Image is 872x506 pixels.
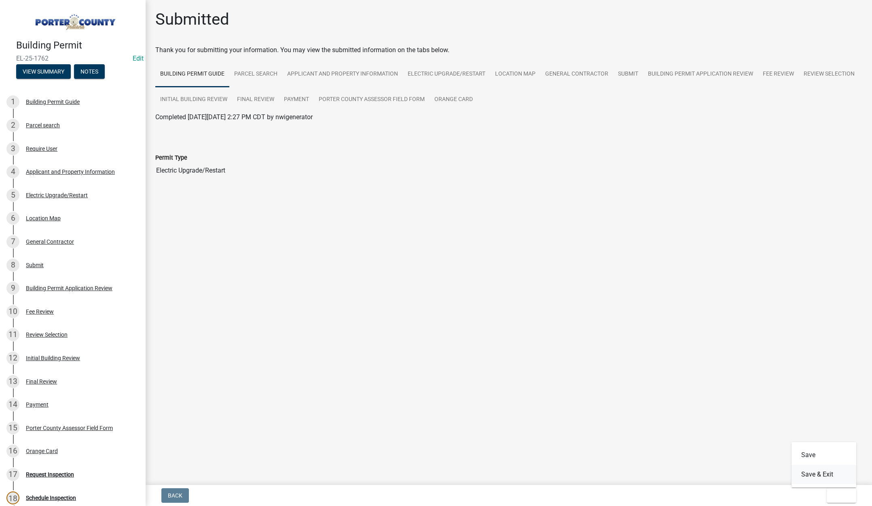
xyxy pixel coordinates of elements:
button: Save [792,445,856,465]
div: Thank you for submitting your information. You may view the submitted information on the tabs below. [155,45,862,55]
a: Payment [279,87,314,113]
a: Location Map [490,61,540,87]
div: Location Map [26,215,61,221]
div: 10 [6,305,19,318]
div: 5 [6,189,19,202]
div: Final Review [26,379,57,384]
div: Orange Card [26,448,58,454]
div: 4 [6,165,19,178]
div: 11 [6,328,19,341]
a: Review Selection [799,61,859,87]
h4: Building Permit [16,40,139,51]
button: Back [161,488,189,503]
a: General Contractor [540,61,613,87]
wm-modal-confirm: Summary [16,69,71,75]
div: 2 [6,119,19,132]
div: Fee Review [26,309,54,314]
img: Porter County, Indiana [16,8,133,31]
div: Applicant and Property Information [26,169,115,175]
span: Completed [DATE][DATE] 2:27 PM CDT by nwigenerator [155,113,313,121]
wm-modal-confirm: Edit Application Number [133,55,144,62]
a: Orange Card [430,87,478,113]
a: Building Permit Application Review [643,61,758,87]
div: 6 [6,212,19,225]
div: Building Permit Application Review [26,285,112,291]
div: Require User [26,146,57,152]
div: 17 [6,468,19,481]
button: Exit [827,488,856,503]
button: Save & Exit [792,465,856,484]
a: Porter County Assessor Field Form [314,87,430,113]
a: Electric Upgrade/Restart [403,61,490,87]
div: Porter County Assessor Field Form [26,425,113,431]
a: Submit [613,61,643,87]
a: Edit [133,55,144,62]
div: Electric Upgrade/Restart [26,192,88,198]
div: Initial Building Review [26,355,80,361]
div: 1 [6,95,19,108]
div: 7 [6,235,19,248]
a: Building Permit Guide [155,61,229,87]
label: Permit Type [155,155,187,161]
div: 3 [6,142,19,155]
button: View Summary [16,64,71,79]
a: Final Review [232,87,279,113]
div: 14 [6,398,19,411]
span: Exit [833,492,845,499]
wm-modal-confirm: Notes [74,69,105,75]
div: 12 [6,352,19,365]
a: Initial Building Review [155,87,232,113]
div: Schedule Inspection [26,495,76,501]
a: Fee Review [758,61,799,87]
div: 8 [6,259,19,272]
span: Back [168,492,182,499]
a: Parcel search [229,61,282,87]
div: Request Inspection [26,472,74,477]
div: 18 [6,491,19,504]
div: Payment [26,402,49,407]
div: General Contractor [26,239,74,245]
div: Parcel search [26,122,60,128]
div: 13 [6,375,19,388]
div: 9 [6,282,19,295]
a: Applicant and Property Information [282,61,403,87]
div: Review Selection [26,332,68,337]
div: Submit [26,262,44,268]
div: 16 [6,445,19,458]
div: Exit [792,442,856,487]
h1: Submitted [155,10,229,29]
span: EL-25-1762 [16,55,129,62]
button: Notes [74,64,105,79]
div: Building Permit Guide [26,99,80,105]
div: 15 [6,422,19,434]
